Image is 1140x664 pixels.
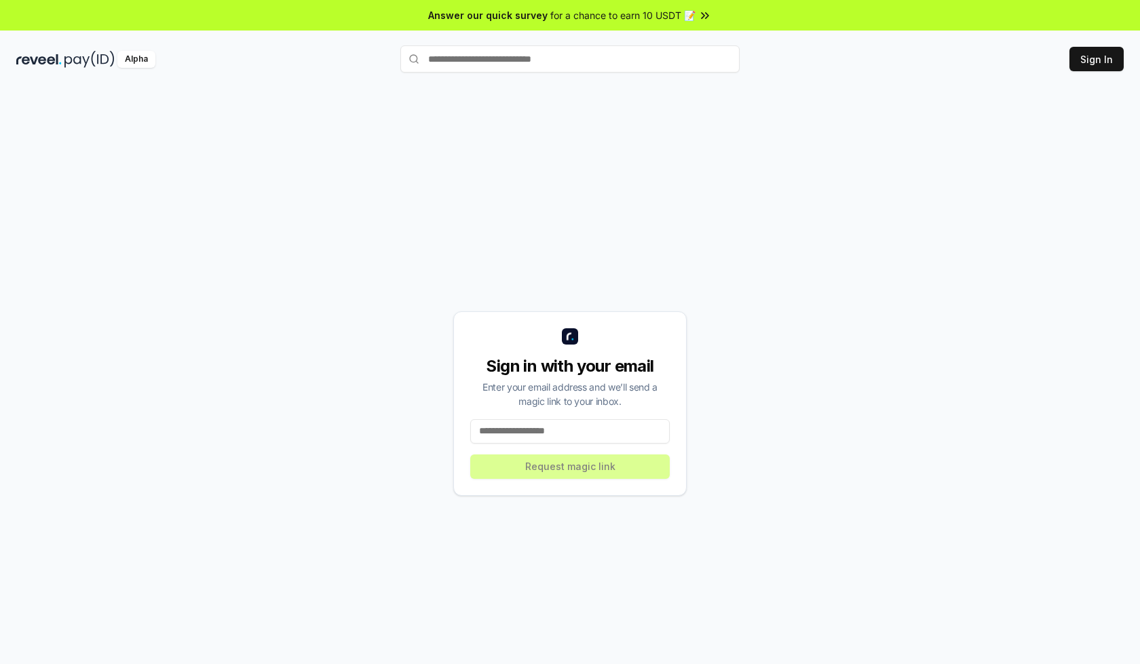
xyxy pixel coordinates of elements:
[428,8,548,22] span: Answer our quick survey
[470,355,670,377] div: Sign in with your email
[470,380,670,408] div: Enter your email address and we’ll send a magic link to your inbox.
[1069,47,1124,71] button: Sign In
[117,51,155,68] div: Alpha
[64,51,115,68] img: pay_id
[16,51,62,68] img: reveel_dark
[562,328,578,345] img: logo_small
[550,8,696,22] span: for a chance to earn 10 USDT 📝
